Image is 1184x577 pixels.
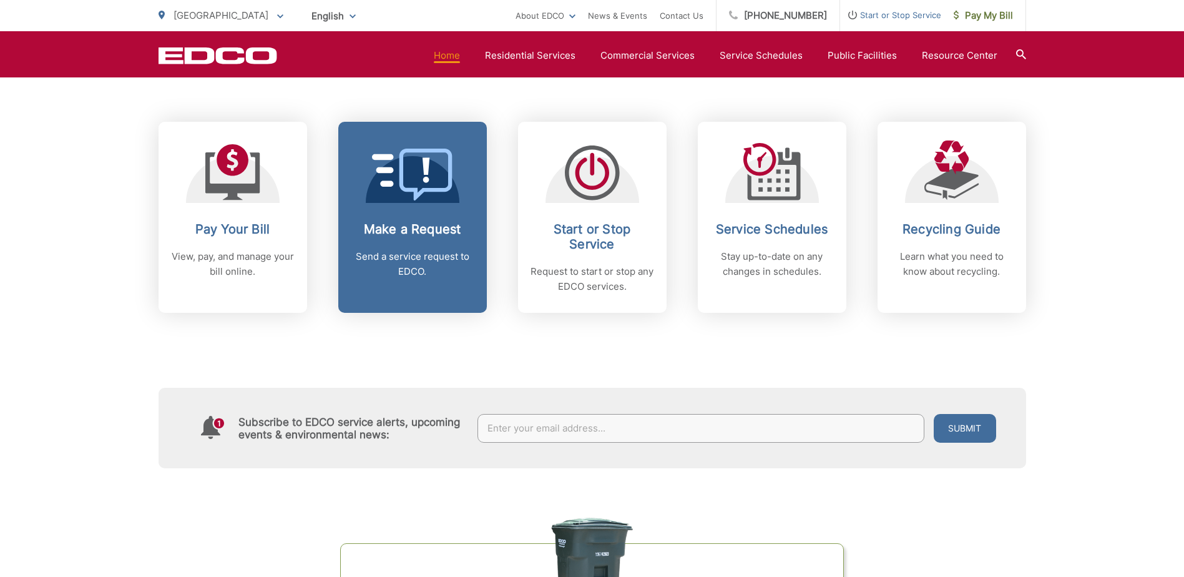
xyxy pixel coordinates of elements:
input: Enter your email address... [477,414,924,443]
a: Pay Your Bill View, pay, and manage your bill online. [159,122,307,313]
a: Make a Request Send a service request to EDCO. [338,122,487,313]
a: EDCD logo. Return to the homepage. [159,47,277,64]
a: About EDCO [516,8,575,23]
a: Residential Services [485,48,575,63]
h2: Make a Request [351,222,474,237]
a: Commercial Services [600,48,695,63]
a: News & Events [588,8,647,23]
span: Pay My Bill [954,8,1013,23]
h2: Pay Your Bill [171,222,295,237]
span: English [302,5,365,27]
h2: Service Schedules [710,222,834,237]
a: Recycling Guide Learn what you need to know about recycling. [878,122,1026,313]
p: Learn what you need to know about recycling. [890,249,1014,279]
a: Service Schedules [720,48,803,63]
p: Request to start or stop any EDCO services. [531,264,654,294]
a: Resource Center [922,48,997,63]
a: Contact Us [660,8,703,23]
h2: Recycling Guide [890,222,1014,237]
button: Submit [934,414,996,443]
p: Send a service request to EDCO. [351,249,474,279]
a: Service Schedules Stay up-to-date on any changes in schedules. [698,122,846,313]
span: [GEOGRAPHIC_DATA] [174,9,268,21]
h4: Subscribe to EDCO service alerts, upcoming events & environmental news: [238,416,466,441]
p: View, pay, and manage your bill online. [171,249,295,279]
a: Public Facilities [828,48,897,63]
a: Home [434,48,460,63]
p: Stay up-to-date on any changes in schedules. [710,249,834,279]
h2: Start or Stop Service [531,222,654,252]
